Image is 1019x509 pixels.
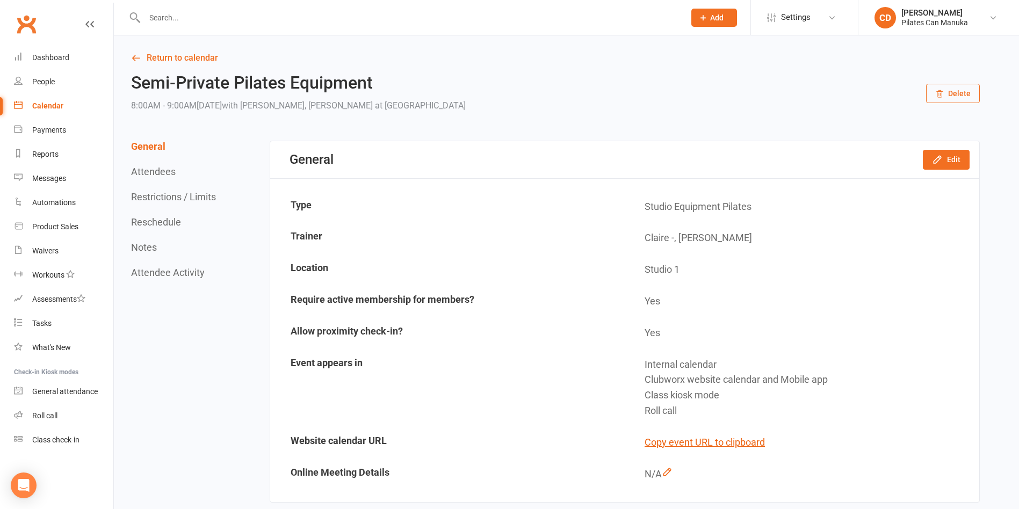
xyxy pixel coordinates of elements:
td: Event appears in [271,350,624,426]
div: CD [875,7,896,28]
div: 8:00AM - 9:00AM[DATE] [131,98,466,113]
div: Class check-in [32,435,80,444]
button: Add [691,9,737,27]
div: What's New [32,343,71,352]
div: Payments [32,126,66,134]
div: People [32,77,55,86]
a: Class kiosk mode [14,428,113,452]
td: Studio Equipment Pilates [625,192,978,222]
a: Product Sales [14,215,113,239]
td: Website calendar URL [271,427,624,458]
a: Messages [14,166,113,191]
a: Workouts [14,263,113,287]
div: Roll call [645,403,971,419]
td: Location [271,255,624,285]
div: Roll call [32,411,57,420]
td: Claire -, [PERSON_NAME] [625,223,978,253]
div: Tasks [32,319,52,328]
div: Workouts [32,271,64,279]
h2: Semi-Private Pilates Equipment [131,74,466,92]
a: Automations [14,191,113,215]
button: Delete [926,84,980,103]
div: Waivers [32,246,59,255]
span: Settings [781,5,811,30]
button: Edit [923,150,970,169]
div: Product Sales [32,222,78,231]
span: with [PERSON_NAME], [PERSON_NAME] [222,100,373,111]
div: Open Intercom Messenger [11,472,37,498]
div: Dashboard [32,53,69,62]
td: Studio 1 [625,255,978,285]
a: What's New [14,336,113,360]
td: Yes [625,318,978,348]
button: General [131,141,165,152]
a: Roll call [14,404,113,428]
div: Automations [32,198,76,207]
a: People [14,70,113,94]
a: Dashboard [14,46,113,70]
a: Return to calendar [131,50,980,66]
div: N/A [645,467,971,482]
a: Clubworx [13,11,40,38]
button: Reschedule [131,216,181,228]
td: Trainer [271,223,624,253]
a: Tasks [14,311,113,336]
div: General [290,152,334,167]
div: Assessments [32,295,85,303]
div: Internal calendar [645,357,971,373]
div: Class kiosk mode [645,388,971,403]
td: Allow proximity check-in? [271,318,624,348]
td: Online Meeting Details [271,459,624,490]
div: General attendance [32,387,98,396]
a: Reports [14,142,113,166]
button: Copy event URL to clipboard [645,435,765,450]
button: Attendees [131,166,176,177]
a: General attendance kiosk mode [14,380,113,404]
div: Calendar [32,101,63,110]
td: Type [271,192,624,222]
button: Attendee Activity [131,267,205,278]
span: at [GEOGRAPHIC_DATA] [375,100,466,111]
span: Add [710,13,724,22]
a: Calendar [14,94,113,118]
button: Notes [131,242,157,253]
a: Waivers [14,239,113,263]
td: Require active membership for members? [271,286,624,317]
a: Payments [14,118,113,142]
div: [PERSON_NAME] [901,8,968,18]
div: Messages [32,174,66,183]
div: Clubworx website calendar and Mobile app [645,372,971,388]
input: Search... [141,10,677,25]
button: Restrictions / Limits [131,191,216,202]
a: Assessments [14,287,113,311]
td: Yes [625,286,978,317]
div: Pilates Can Manuka [901,18,968,27]
div: Reports [32,150,59,158]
